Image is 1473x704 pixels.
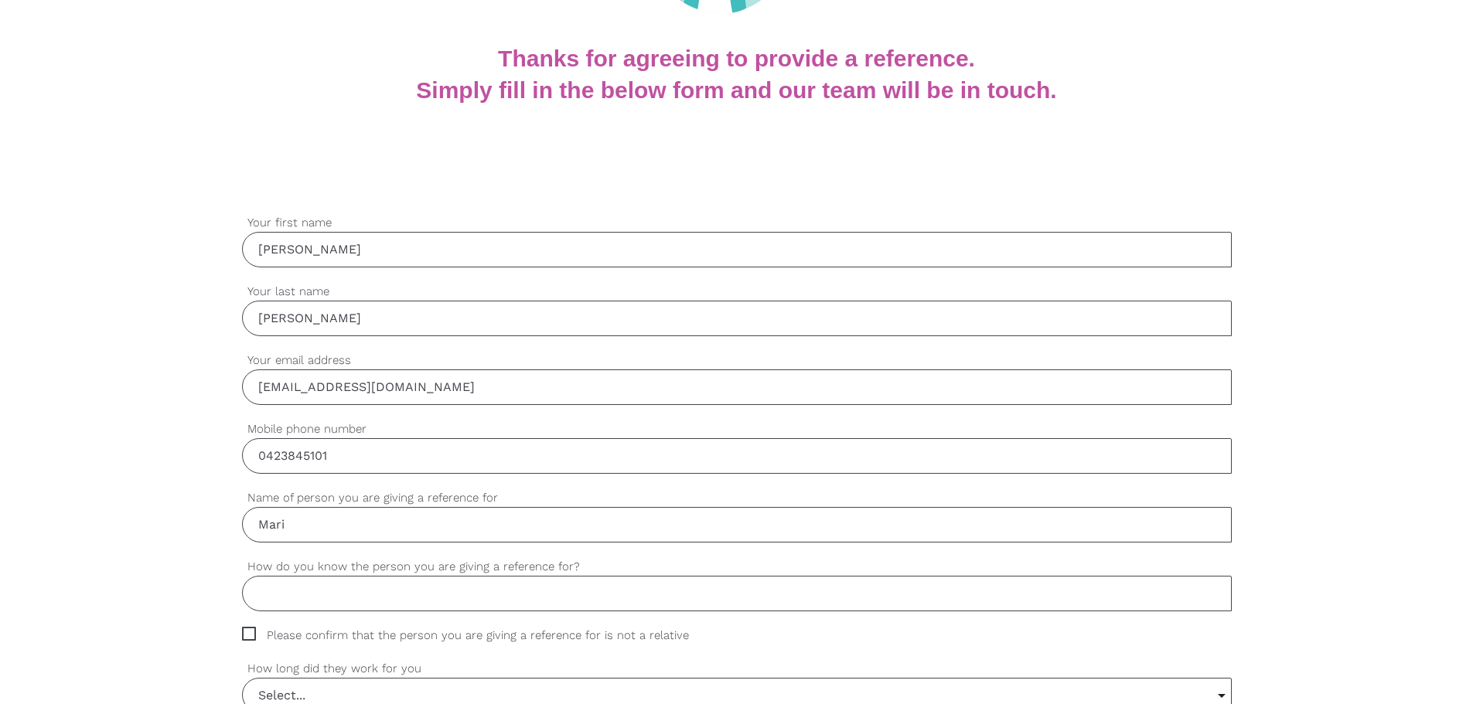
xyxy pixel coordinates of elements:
[242,489,1232,507] label: Name of person you are giving a reference for
[242,420,1232,438] label: Mobile phone number
[242,214,1232,232] label: Your first name
[242,352,1232,369] label: Your email address
[242,660,1232,678] label: How long did they work for you
[498,46,975,71] b: Thanks for agreeing to provide a reference.
[416,77,1056,103] b: Simply fill in the below form and our team will be in touch.
[242,283,1232,301] label: Your last name
[242,627,718,644] span: Please confirm that the person you are giving a reference for is not a relative
[242,558,1232,576] label: How do you know the person you are giving a reference for?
